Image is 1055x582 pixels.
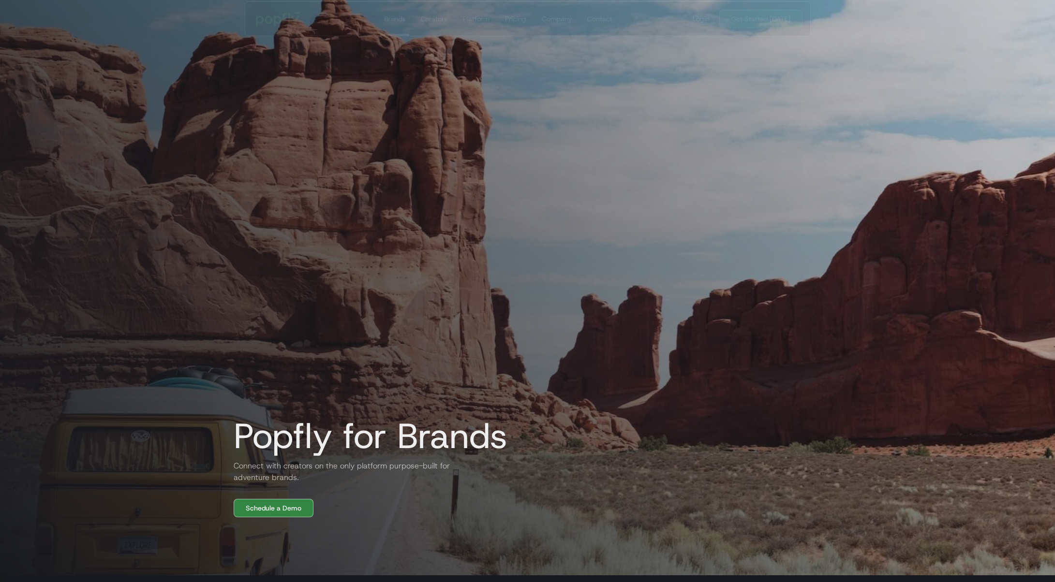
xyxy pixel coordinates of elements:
[541,14,571,24] div: Company
[693,14,710,24] div: Login
[384,14,405,24] div: Brands
[462,14,489,24] div: Platform
[226,460,458,483] h2: Connect with creators on the only platform purpose-built for adventure brands.
[226,417,507,455] h1: Popfly for Brands
[501,2,530,36] a: Pricing
[380,2,409,36] a: Brands
[583,2,616,36] a: Contact
[505,14,526,24] div: Pricing
[689,14,713,24] a: Login
[420,14,447,24] div: Creators
[416,2,451,36] a: Creators
[459,2,493,36] a: Platform
[587,14,612,24] div: Contact
[234,499,313,517] a: Schedule a Demo
[537,2,575,36] a: Company
[719,10,802,28] a: Get Started [DATE]
[249,4,312,33] a: home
